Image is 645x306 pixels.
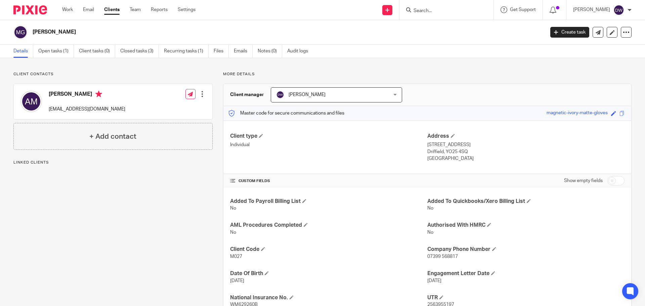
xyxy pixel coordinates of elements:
[164,45,209,58] a: Recurring tasks (1)
[573,6,610,13] p: [PERSON_NAME]
[62,6,73,13] a: Work
[427,222,625,229] h4: Authorised With HMRC
[427,198,625,205] h4: Added To Quickbooks/Xero Billing List
[49,91,125,99] h4: [PERSON_NAME]
[230,270,427,277] h4: Date Of Birth
[13,5,47,14] img: Pixie
[79,45,115,58] a: Client tasks (0)
[230,133,427,140] h4: Client type
[230,178,427,184] h4: CUSTOM FIELDS
[289,92,326,97] span: [PERSON_NAME]
[427,278,441,283] span: [DATE]
[230,254,242,259] span: M027
[230,91,264,98] h3: Client manager
[230,294,427,301] h4: National Insurance No.
[151,6,168,13] a: Reports
[427,246,625,253] h4: Company Phone Number
[130,6,141,13] a: Team
[287,45,313,58] a: Audit logs
[13,45,33,58] a: Details
[13,160,213,165] p: Linked clients
[38,45,74,58] a: Open tasks (1)
[33,29,439,36] h2: [PERSON_NAME]
[230,230,236,235] span: No
[564,177,603,184] label: Show empty fields
[276,91,284,99] img: svg%3E
[427,155,625,162] p: [GEOGRAPHIC_DATA]
[230,222,427,229] h4: AML Procedures Completed
[230,206,236,211] span: No
[258,45,282,58] a: Notes (0)
[230,198,427,205] h4: Added To Payroll Billing List
[427,254,458,259] span: 07399 568817
[214,45,229,58] a: Files
[510,7,536,12] span: Get Support
[95,91,102,97] i: Primary
[547,110,608,117] div: magnetic-ivory-matte-gloves
[89,131,136,142] h4: + Add contact
[13,72,213,77] p: Client contacts
[228,110,344,117] p: Master code for secure communications and files
[613,5,624,15] img: svg%3E
[427,230,433,235] span: No
[427,133,625,140] h4: Address
[178,6,196,13] a: Settings
[120,45,159,58] a: Closed tasks (3)
[550,27,589,38] a: Create task
[49,106,125,113] p: [EMAIL_ADDRESS][DOMAIN_NAME]
[104,6,120,13] a: Clients
[427,148,625,155] p: Driffield, YO25 4SQ
[20,91,42,112] img: svg%3E
[230,141,427,148] p: Individual
[230,246,427,253] h4: Client Code
[427,270,625,277] h4: Engagement Letter Date
[427,206,433,211] span: No
[13,25,28,39] img: svg%3E
[413,8,473,14] input: Search
[427,141,625,148] p: [STREET_ADDRESS]
[83,6,94,13] a: Email
[427,294,625,301] h4: UTR
[234,45,253,58] a: Emails
[223,72,632,77] p: More details
[230,278,244,283] span: [DATE]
